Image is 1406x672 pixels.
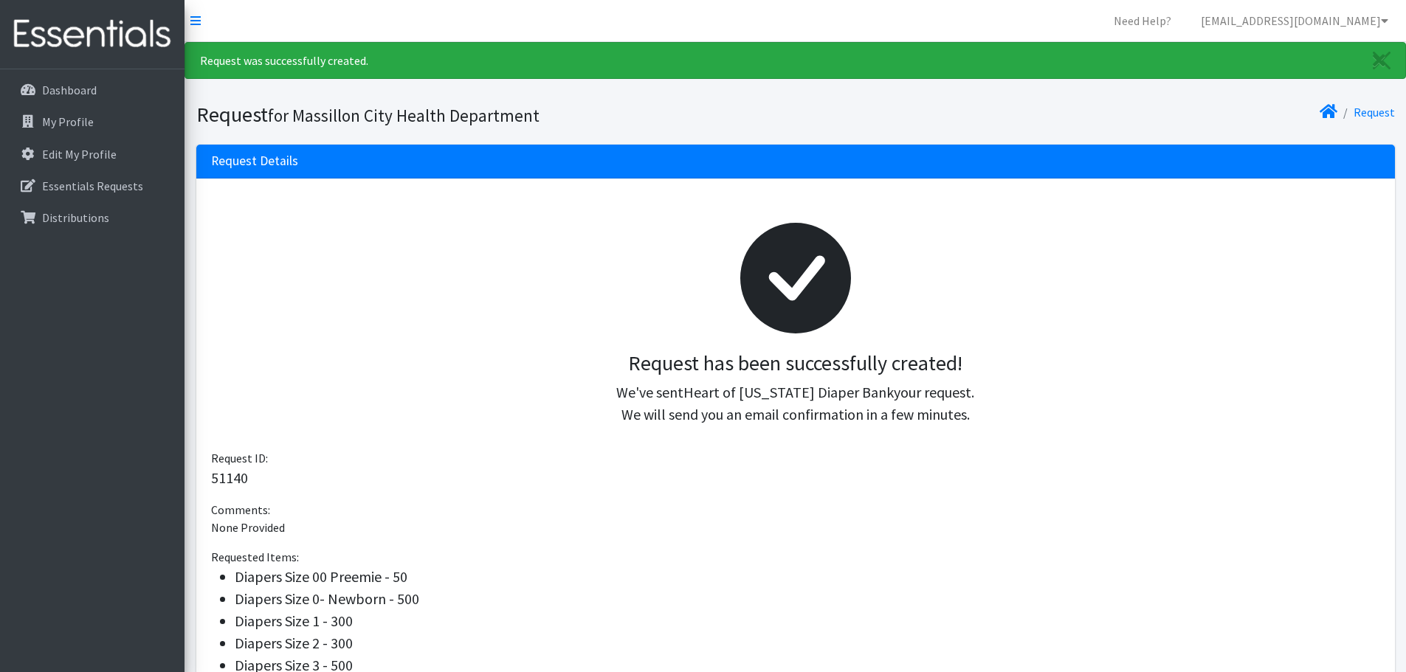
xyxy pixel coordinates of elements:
[1189,6,1400,35] a: [EMAIL_ADDRESS][DOMAIN_NAME]
[6,10,179,59] img: HumanEssentials
[6,75,179,105] a: Dashboard
[42,179,143,193] p: Essentials Requests
[211,467,1380,489] p: 51140
[42,83,97,97] p: Dashboard
[235,566,1380,588] li: Diapers Size 00 Preemie - 50
[235,610,1380,632] li: Diapers Size 1 - 300
[6,171,179,201] a: Essentials Requests
[235,588,1380,610] li: Diapers Size 0- Newborn - 500
[1354,105,1395,119] a: Request
[211,550,299,564] span: Requested Items:
[42,147,117,162] p: Edit My Profile
[683,383,894,401] span: Heart of [US_STATE] Diaper Bank
[1358,43,1405,78] a: Close
[211,520,285,535] span: None Provided
[42,114,94,129] p: My Profile
[235,632,1380,654] li: Diapers Size 2 - 300
[42,210,109,225] p: Distributions
[196,102,790,128] h1: Request
[223,351,1368,376] h3: Request has been successfully created!
[6,203,179,232] a: Distributions
[211,502,270,517] span: Comments:
[1102,6,1183,35] a: Need Help?
[223,381,1368,426] p: We've sent your request. We will send you an email confirmation in a few minutes.
[211,153,298,169] h3: Request Details
[211,451,268,465] span: Request ID:
[185,42,1406,79] div: Request was successfully created.
[6,107,179,136] a: My Profile
[268,105,540,126] small: for Massillon City Health Department
[6,139,179,169] a: Edit My Profile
